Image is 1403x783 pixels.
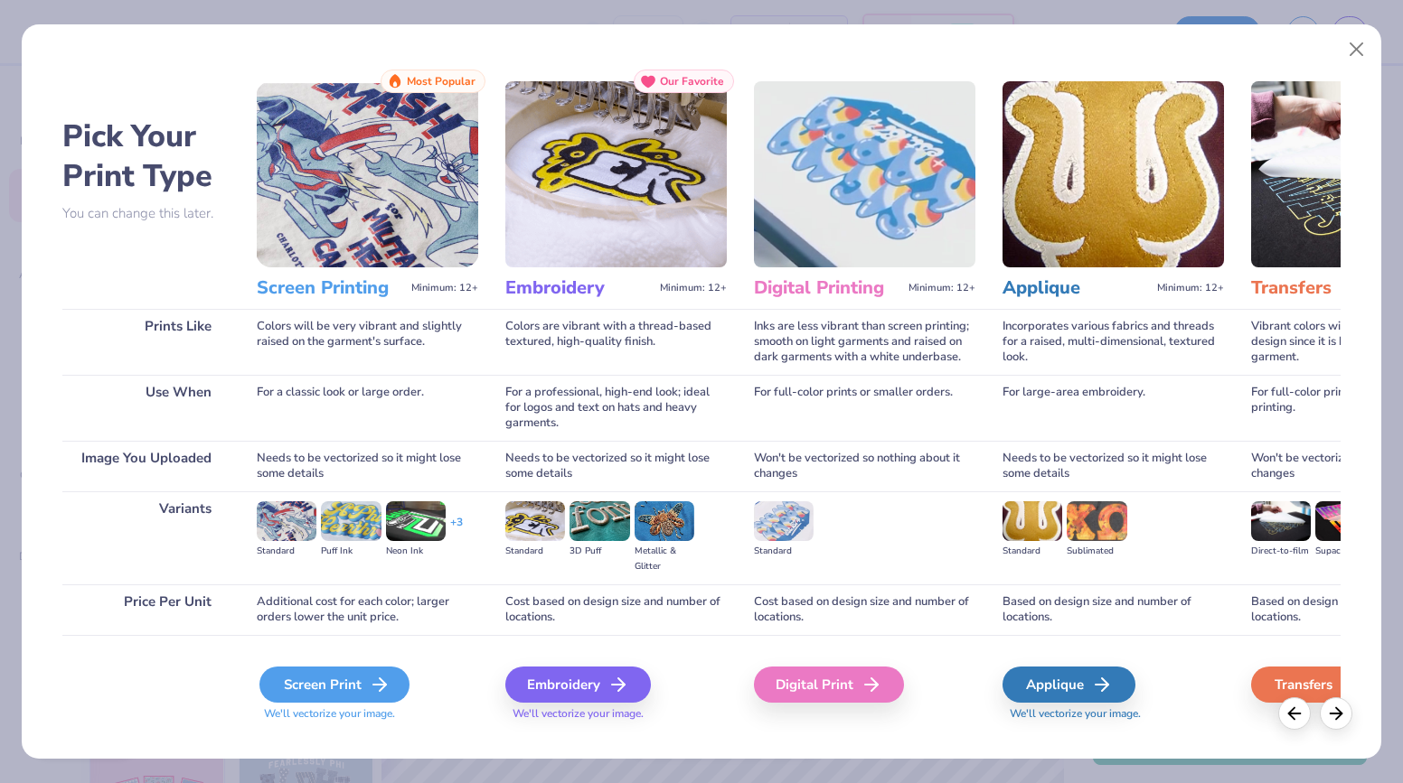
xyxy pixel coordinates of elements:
[1003,666,1135,703] div: Applique
[386,501,446,541] img: Neon Ink
[635,501,694,541] img: Metallic & Glitter
[754,501,814,541] img: Standard
[257,276,404,300] h3: Screen Printing
[505,309,727,375] div: Colors are vibrant with a thread-based textured, high-quality finish.
[62,491,230,584] div: Variants
[62,375,230,441] div: Use When
[1003,81,1224,267] img: Applique
[1251,276,1398,300] h3: Transfers
[1003,276,1150,300] h3: Applique
[1067,544,1126,559] div: Sublimated
[411,282,478,294] span: Minimum: 12+
[1003,501,1062,541] img: Standard
[62,584,230,635] div: Price Per Unit
[62,206,230,221] p: You can change this later.
[1251,666,1384,703] div: Transfers
[1251,501,1311,541] img: Direct-to-film
[257,309,478,375] div: Colors will be very vibrant and slightly raised on the garment's surface.
[754,309,975,375] div: Inks are less vibrant than screen printing; smooth on light garments and raised on dark garments ...
[257,706,478,722] span: We'll vectorize your image.
[62,309,230,375] div: Prints Like
[407,75,476,88] span: Most Popular
[660,75,724,88] span: Our Favorite
[257,375,478,441] div: For a classic look or large order.
[570,501,629,541] img: 3D Puff
[321,544,381,559] div: Puff Ink
[1315,501,1375,541] img: Supacolor
[1157,282,1224,294] span: Minimum: 12+
[62,441,230,491] div: Image You Uploaded
[505,501,565,541] img: Standard
[570,544,629,559] div: 3D Puff
[257,544,316,559] div: Standard
[1003,375,1224,441] div: For large-area embroidery.
[1251,544,1311,559] div: Direct-to-film
[1315,544,1375,559] div: Supacolor
[321,501,381,541] img: Puff Ink
[754,375,975,441] div: For full-color prints or smaller orders.
[450,515,463,545] div: + 3
[505,706,727,722] span: We'll vectorize your image.
[754,666,904,703] div: Digital Print
[909,282,975,294] span: Minimum: 12+
[259,666,410,703] div: Screen Print
[754,441,975,491] div: Won't be vectorized so nothing about it changes
[257,501,316,541] img: Standard
[386,544,446,559] div: Neon Ink
[505,276,653,300] h3: Embroidery
[1067,501,1126,541] img: Sublimated
[635,544,694,574] div: Metallic & Glitter
[754,81,975,267] img: Digital Printing
[1003,706,1224,722] span: We'll vectorize your image.
[505,81,727,267] img: Embroidery
[754,544,814,559] div: Standard
[505,375,727,441] div: For a professional, high-end look; ideal for logos and text on hats and heavy garments.
[257,441,478,491] div: Needs to be vectorized so it might lose some details
[1003,441,1224,491] div: Needs to be vectorized so it might lose some details
[505,544,565,559] div: Standard
[1003,309,1224,375] div: Incorporates various fabrics and threads for a raised, multi-dimensional, textured look.
[660,282,727,294] span: Minimum: 12+
[505,441,727,491] div: Needs to be vectorized so it might lose some details
[1339,33,1373,67] button: Close
[257,584,478,635] div: Additional cost for each color; larger orders lower the unit price.
[62,117,230,196] h2: Pick Your Print Type
[505,584,727,635] div: Cost based on design size and number of locations.
[754,584,975,635] div: Cost based on design size and number of locations.
[1003,544,1062,559] div: Standard
[505,666,651,703] div: Embroidery
[754,276,901,300] h3: Digital Printing
[257,81,478,267] img: Screen Printing
[1003,584,1224,635] div: Based on design size and number of locations.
